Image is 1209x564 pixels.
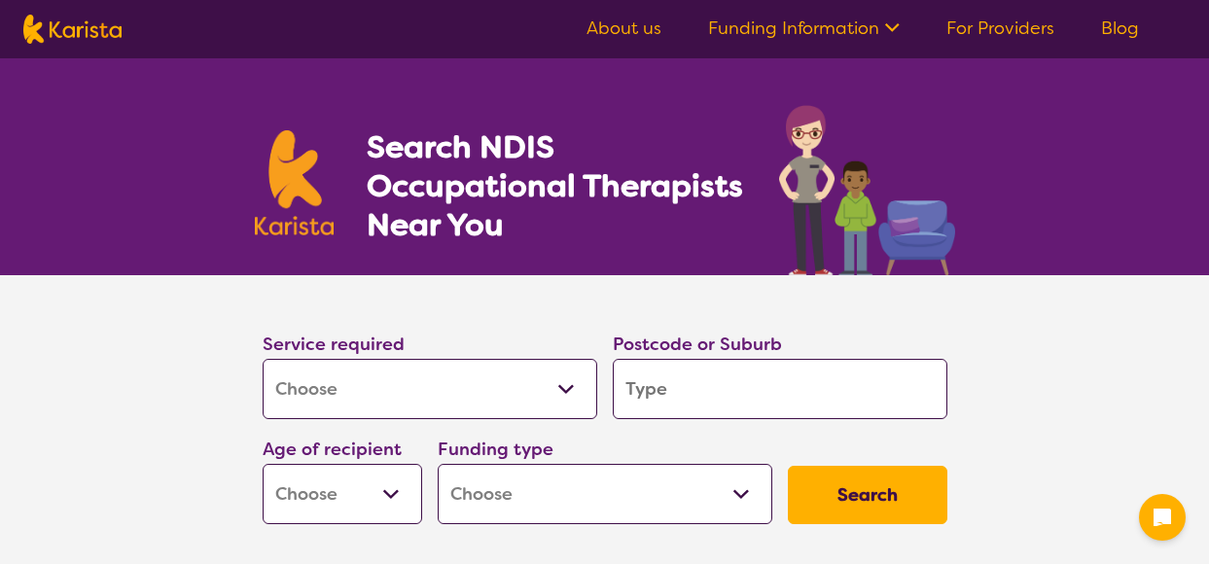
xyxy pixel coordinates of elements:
button: Search [788,466,947,524]
a: About us [587,17,661,40]
label: Service required [263,333,405,356]
label: Funding type [438,438,553,461]
img: Karista logo [255,130,335,235]
input: Type [613,359,947,419]
label: Age of recipient [263,438,402,461]
a: For Providers [946,17,1054,40]
h1: Search NDIS Occupational Therapists Near You [367,127,745,244]
img: Karista logo [23,15,122,44]
label: Postcode or Suburb [613,333,782,356]
a: Funding Information [708,17,900,40]
a: Blog [1101,17,1139,40]
img: occupational-therapy [779,105,955,275]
